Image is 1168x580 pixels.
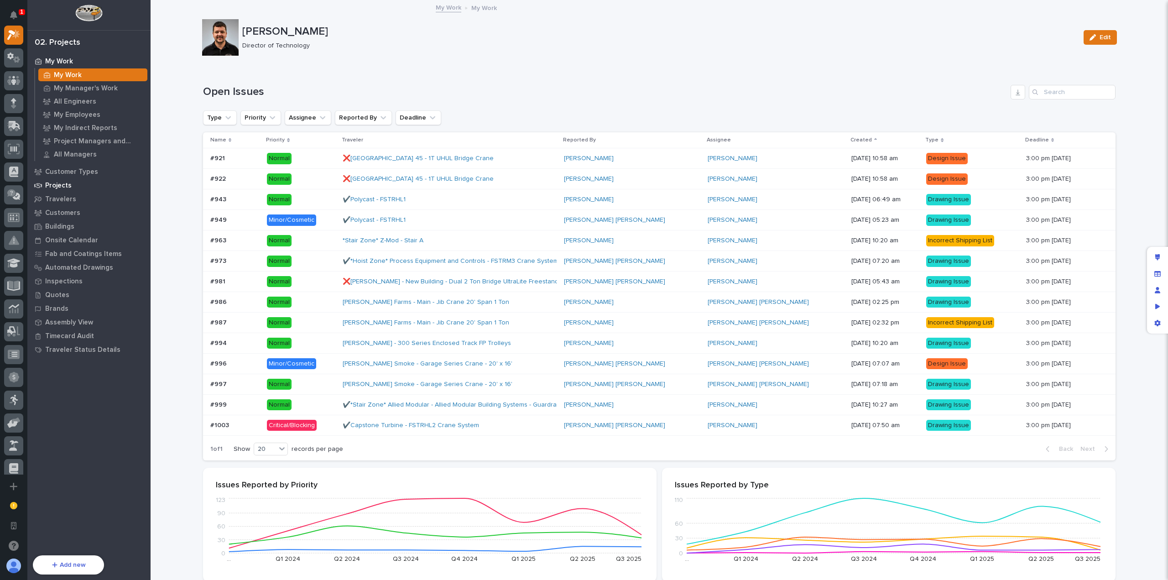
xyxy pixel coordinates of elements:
[210,276,227,286] p: #981
[851,319,919,327] p: [DATE] 02:32 pm
[27,302,151,315] a: Brands
[267,317,292,329] div: Normal
[343,175,494,183] a: ❌[GEOGRAPHIC_DATA] 45 - 1T UHUL Bridge Crane
[54,111,100,119] p: My Employees
[9,36,166,51] p: Welcome 👋
[1053,445,1073,453] span: Back
[926,214,971,226] div: Drawing Issue
[396,110,441,125] button: Deadline
[564,401,614,409] a: [PERSON_NAME]
[217,510,225,517] tspan: 90
[851,175,919,183] p: [DATE] 10:58 am
[9,101,26,118] img: 1736555164131-43832dd5-751b-4058-ba23-39d91318e5a0
[45,250,122,258] p: Fab and Coatings Items
[234,445,250,453] p: Show
[1080,445,1100,453] span: Next
[210,153,227,162] p: #921
[343,422,479,429] a: ✔️Capstone Turbine - FSTRHL2 Crane System
[708,298,809,306] a: [PERSON_NAME] [PERSON_NAME]
[1038,445,1077,453] button: Back
[27,329,151,343] a: Timecard Audit
[267,153,292,164] div: Normal
[267,235,292,246] div: Normal
[851,196,919,204] p: [DATE] 06:49 am
[343,319,509,327] a: [PERSON_NAME] Farms - Main - Jib Crane 20' Span 1 Ton
[334,556,360,562] text: Q2 2024
[210,235,228,245] p: #963
[45,277,83,286] p: Inspections
[45,236,98,245] p: Onsite Calendar
[436,2,461,12] a: My Work
[35,38,80,48] div: 02. Projects
[1025,135,1049,145] p: Deadline
[1084,30,1117,45] button: Edit
[708,237,757,245] a: [PERSON_NAME]
[203,292,1116,313] tr: #986#986 Normal[PERSON_NAME] Farms - Main - Jib Crane 20' Span 1 Ton [PERSON_NAME] [PERSON_NAME] ...
[564,381,665,388] a: [PERSON_NAME] [PERSON_NAME]
[45,332,94,340] p: Timecard Audit
[45,346,120,354] p: Traveler Status Details
[1100,33,1111,42] span: Edit
[1026,420,1073,429] p: 3:00 pm [DATE]
[851,155,919,162] p: [DATE] 10:58 am
[35,121,151,134] a: My Indirect Reports
[242,25,1076,38] p: [PERSON_NAME]
[33,555,104,575] button: Add new
[1026,297,1073,306] p: 3:00 pm [DATE]
[511,556,536,562] text: Q1 2025
[851,237,919,245] p: [DATE] 10:20 am
[926,399,971,411] div: Drawing Issue
[45,57,73,66] p: My Work
[1075,556,1100,562] text: Q3 2025
[45,223,74,231] p: Buildings
[851,401,919,409] p: [DATE] 10:27 am
[343,401,563,409] a: ✔️*Stair Zone* Allied Modular - Allied Modular Building Systems - Guardrail 1
[267,194,292,205] div: Normal
[203,333,1116,354] tr: #994#994 Normal[PERSON_NAME] - 300 Series Enclosed Track FP Trolleys [PERSON_NAME] [PERSON_NAME] ...
[343,278,567,286] a: ❌[PERSON_NAME] - New Building - Dual 2 Ton Bridge UltraLite Freestanding
[851,216,919,224] p: [DATE] 05:23 am
[564,278,665,286] a: [PERSON_NAME] [PERSON_NAME]
[35,148,151,161] a: All Managers
[210,214,229,224] p: #949
[1026,399,1073,409] p: 3:00 pm [DATE]
[267,399,292,411] div: Normal
[266,135,285,145] p: Priority
[45,195,76,204] p: Travelers
[851,422,919,429] p: [DATE] 07:50 am
[343,237,423,245] a: *Stair Zone* Z-Mod - Stair A
[267,358,316,370] div: Minor/Cosmetic
[27,343,151,356] a: Traveler Status Details
[564,237,614,245] a: [PERSON_NAME]
[210,420,231,429] p: #1003
[203,230,1116,251] tr: #963#963 Normal*Stair Zone* Z-Mod - Stair A [PERSON_NAME] [PERSON_NAME] [DATE] 10:20 amIncorrect ...
[343,298,509,306] a: [PERSON_NAME] Farms - Main - Jib Crane 20' Span 1 Ton
[27,233,151,247] a: Onsite Calendar
[27,261,151,274] a: Automated Drawings
[210,358,229,368] p: #996
[27,165,151,178] a: Customer Types
[27,192,151,206] a: Travelers
[343,155,494,162] a: ❌[GEOGRAPHIC_DATA] 45 - 1T UHUL Bridge Crane
[5,143,53,159] a: 📖Help Docs
[685,556,689,562] text: …
[18,146,50,156] span: Help Docs
[54,137,144,146] p: Project Managers and Engineers
[564,422,665,429] a: [PERSON_NAME] [PERSON_NAME]
[203,313,1116,333] tr: #987#987 Normal[PERSON_NAME] Farms - Main - Jib Crane 20' Span 1 Ton [PERSON_NAME] [PERSON_NAME] ...
[851,257,919,265] p: [DATE] 07:20 am
[564,175,614,183] a: [PERSON_NAME]
[20,9,23,15] p: 1
[342,135,363,145] p: Traveler
[242,42,1073,50] p: Director of Technology
[210,338,229,347] p: #994
[203,374,1116,395] tr: #997#997 Normal[PERSON_NAME] Smoke - Garage Series Crane - 20' x 16' [PERSON_NAME] [PERSON_NAME] ...
[1026,358,1073,368] p: 3:00 pm [DATE]
[210,317,229,327] p: #987
[1026,317,1073,327] p: 3:00 pm [DATE]
[926,276,971,287] div: Drawing Issue
[9,9,27,27] img: Stacker
[267,214,316,226] div: Minor/Cosmetic
[267,338,292,349] div: Normal
[1149,266,1166,282] div: Manage fields and data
